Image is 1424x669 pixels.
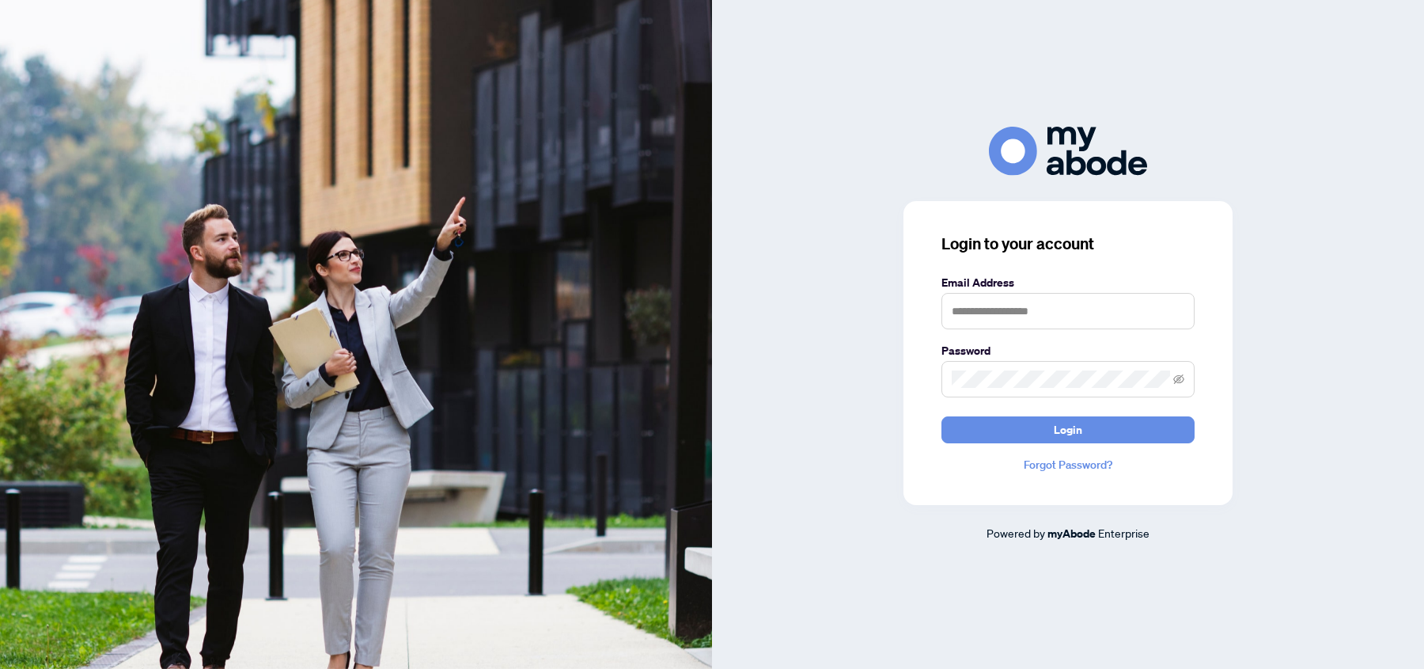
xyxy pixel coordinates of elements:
[941,416,1195,443] button: Login
[1098,526,1149,540] span: Enterprise
[941,274,1195,291] label: Email Address
[941,342,1195,359] label: Password
[941,233,1195,255] h3: Login to your account
[941,456,1195,473] a: Forgot Password?
[1173,374,1184,385] span: eye-invisible
[987,526,1045,540] span: Powered by
[1054,417,1082,443] span: Login
[1047,525,1096,542] a: myAbode
[989,127,1147,175] img: ma-logo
